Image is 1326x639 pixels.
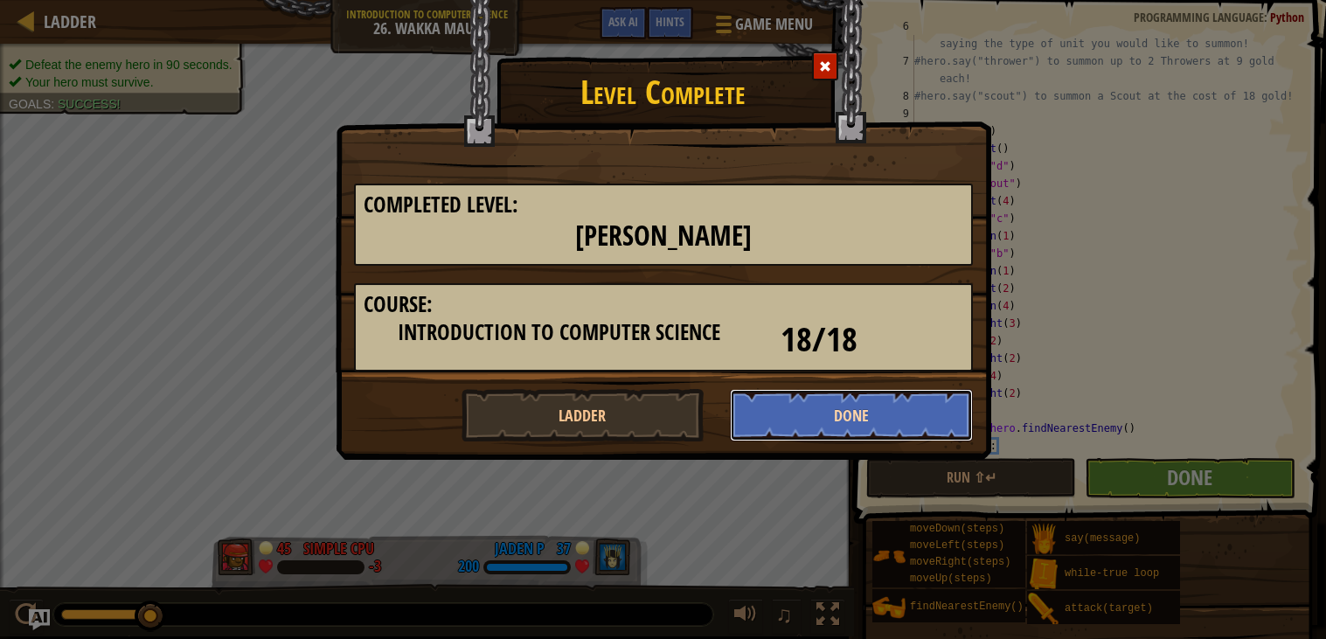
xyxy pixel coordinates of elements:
button: Done [730,389,973,441]
h1: Level Complete [337,65,990,110]
h3: Introduction to Computer Science [364,321,754,344]
h2: [PERSON_NAME] [364,221,963,252]
button: Ladder [462,389,705,441]
h3: Completed Level: [364,193,963,217]
h3: Course: [364,293,963,316]
span: 18/18 [781,316,857,362]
